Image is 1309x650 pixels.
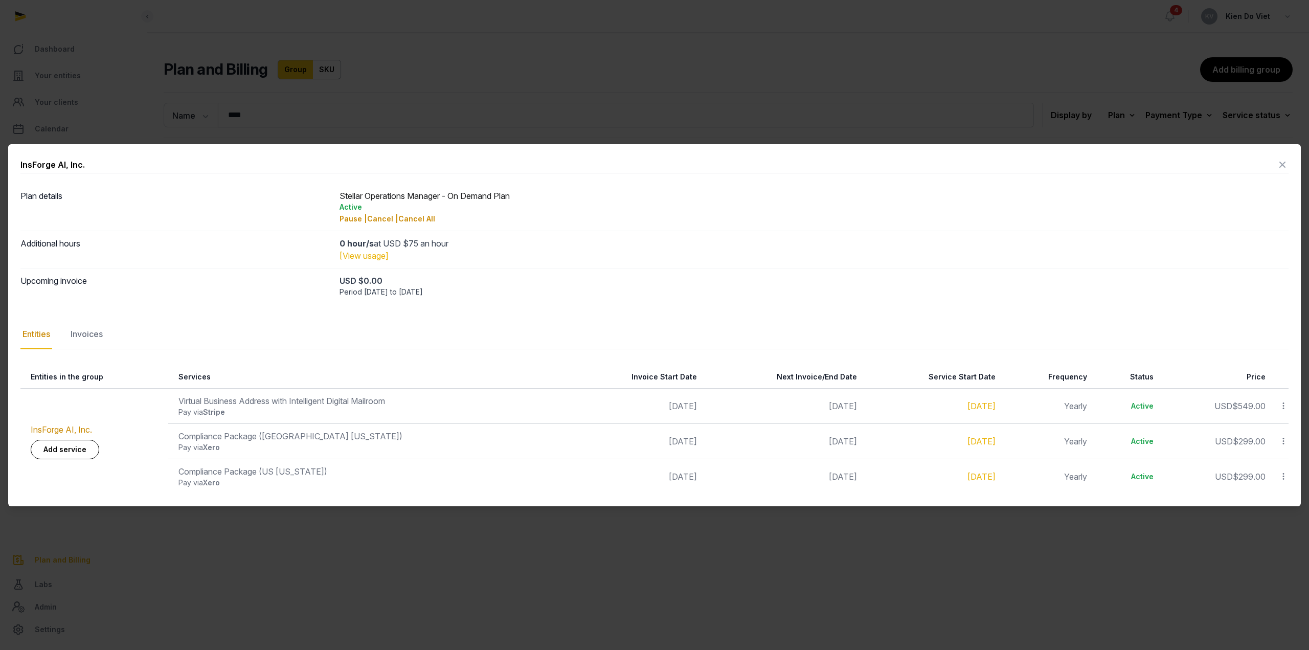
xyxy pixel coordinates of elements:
span: $299.00 [1233,472,1266,482]
a: [DATE] [967,436,996,446]
a: [View usage] [340,251,389,261]
span: [DATE] [829,472,857,482]
th: Invoice Start Date [567,366,703,389]
td: [DATE] [567,423,703,459]
span: Stripe [203,408,225,416]
div: Pay via [178,478,561,488]
div: at USD $75 an hour [340,237,1289,250]
div: Active [340,202,1289,212]
span: USD [1214,401,1232,411]
div: Entities [20,320,52,349]
span: [DATE] [829,436,857,446]
span: Pause | [340,214,367,223]
div: Pay via [178,442,561,453]
div: InsForge AI, Inc. [20,159,85,171]
span: Xero [203,478,220,487]
td: Yearly [1002,423,1093,459]
span: Cancel | [367,214,398,223]
div: Active [1103,472,1153,482]
a: [DATE] [967,472,996,482]
dt: Plan details [20,190,331,225]
span: USD [1215,436,1233,446]
nav: Tabs [20,320,1289,349]
div: Virtual Business Address with Intelligent Digital Mailroom [178,395,561,407]
span: $299.00 [1233,436,1266,446]
th: Status [1093,366,1159,389]
strong: 0 hour/s [340,238,374,249]
div: Compliance Package ([GEOGRAPHIC_DATA] [US_STATE]) [178,430,561,442]
div: USD $0.00 [340,275,1289,287]
th: Next Invoice/End Date [703,366,864,389]
td: [DATE] [567,459,703,494]
a: Add service [31,440,99,459]
span: Cancel All [398,214,435,223]
div: Invoices [69,320,105,349]
a: [DATE] [967,401,996,411]
th: Price [1160,366,1272,389]
div: Stellar Operations Manager - On Demand Plan [340,190,1289,225]
span: Xero [203,443,220,452]
div: Period [DATE] to [DATE] [340,287,1289,297]
th: Services [168,366,567,389]
th: Entities in the group [20,366,168,389]
dt: Additional hours [20,237,331,262]
td: [DATE] [567,388,703,423]
a: InsForge AI, Inc. [31,424,92,435]
th: Frequency [1002,366,1093,389]
div: Active [1103,401,1153,411]
td: Yearly [1002,388,1093,423]
div: Active [1103,436,1153,446]
dt: Upcoming invoice [20,275,331,297]
td: Yearly [1002,459,1093,494]
span: $549.00 [1232,401,1266,411]
span: USD [1215,472,1233,482]
div: Compliance Package (US [US_STATE]) [178,465,561,478]
div: Pay via [178,407,561,417]
th: Service Start Date [863,366,1002,389]
span: [DATE] [829,401,857,411]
